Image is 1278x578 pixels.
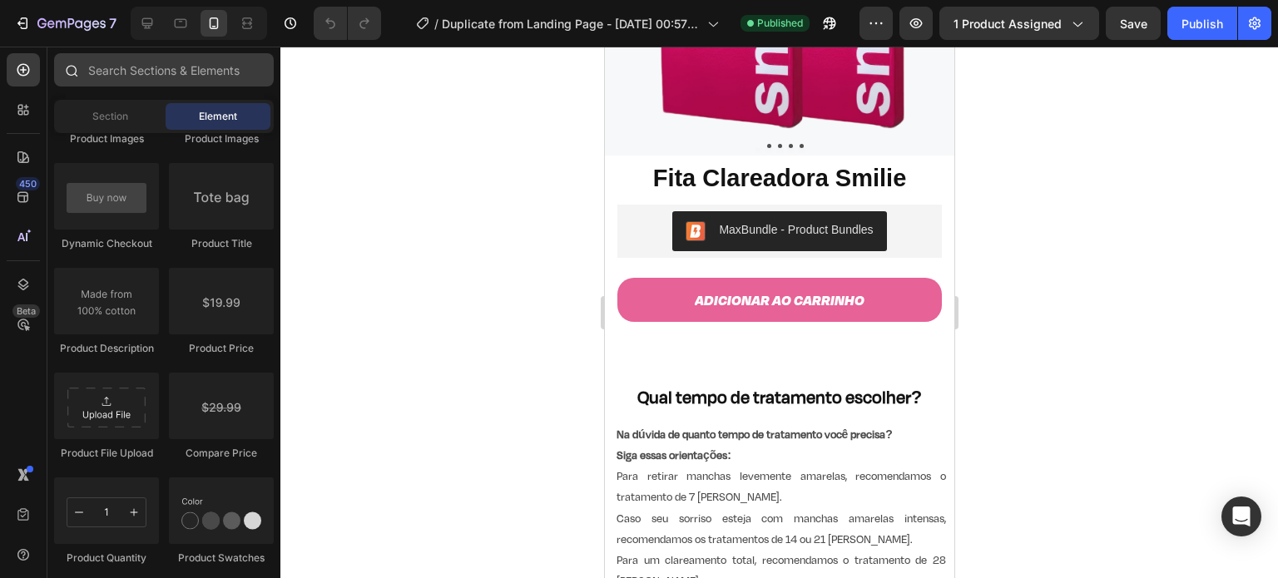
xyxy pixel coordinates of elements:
[939,7,1099,40] button: 1 product assigned
[54,131,159,146] div: Product Images
[1221,496,1261,536] div: Open Intercom Messenger
[169,551,274,566] div: Product Swatches
[314,7,381,40] div: Undo/Redo
[54,446,159,461] div: Product File Upload
[109,13,116,33] p: 7
[442,15,701,32] span: Duplicate from Landing Page - [DATE] 00:57:23
[7,7,124,40] button: 7
[605,47,954,578] iframe: Design area
[434,15,438,32] span: /
[954,15,1062,32] span: 1 product assigned
[54,341,159,356] div: Product Description
[1106,7,1161,40] button: Save
[169,341,274,356] div: Product Price
[54,551,159,566] div: Product Quantity
[92,109,128,124] span: Section
[169,236,274,251] div: Product Title
[54,236,159,251] div: Dynamic Checkout
[16,177,40,190] div: 450
[1120,17,1147,31] span: Save
[757,16,803,31] span: Published
[1167,7,1237,40] button: Publish
[199,109,237,124] span: Element
[169,131,274,146] div: Product Images
[12,503,341,545] p: Para um clareamento total, recomendamos o tratamento de 28 [PERSON_NAME].
[54,53,274,86] input: Search Sections & Elements
[12,304,40,318] div: Beta
[1181,15,1223,32] div: Publish
[169,446,274,461] div: Compare Price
